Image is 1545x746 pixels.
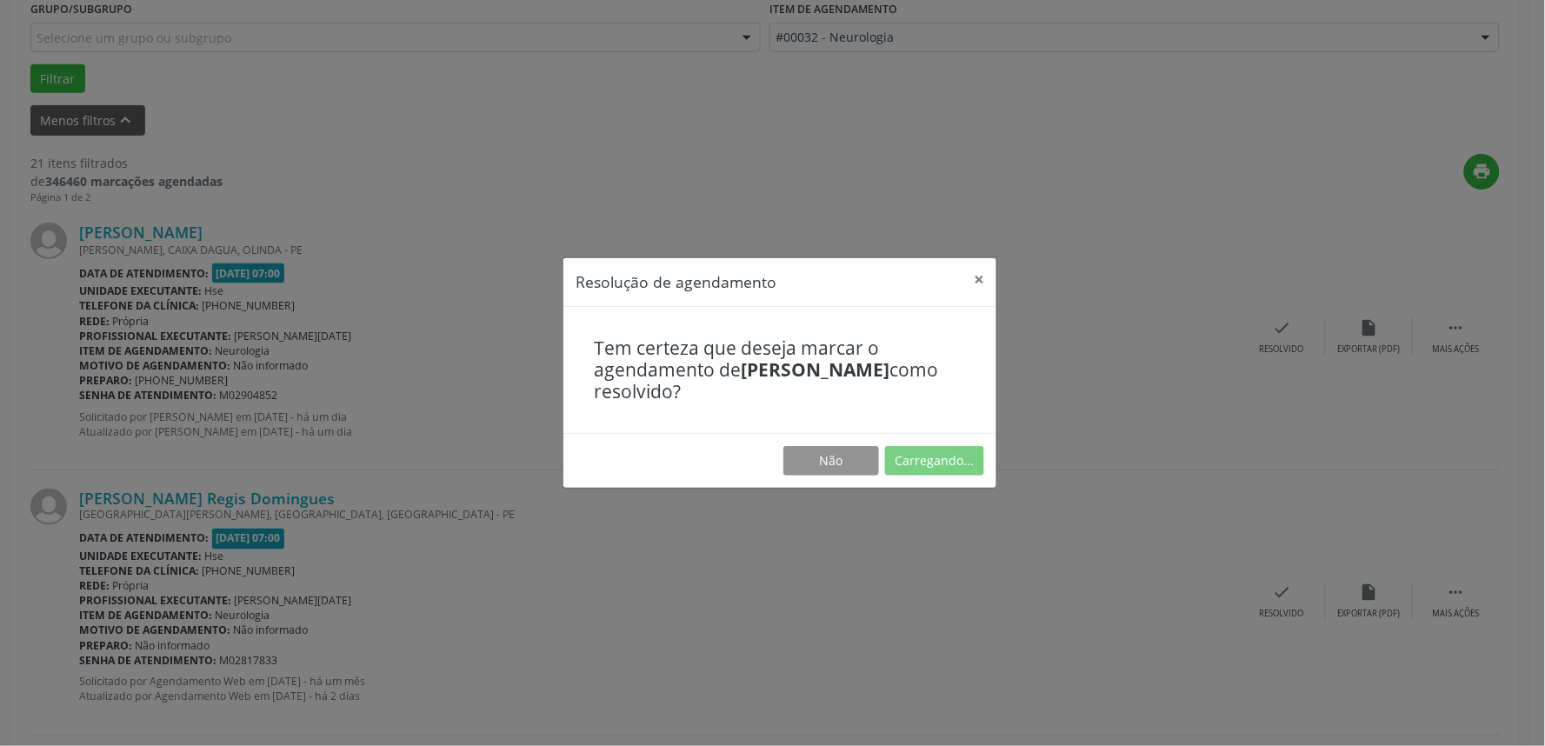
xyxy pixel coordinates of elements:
[783,446,879,476] button: Não
[962,258,996,301] button: Close
[885,446,984,476] button: Carregando...
[594,337,966,403] h4: Tem certeza que deseja marcar o agendamento de como resolvido?
[741,357,889,382] b: [PERSON_NAME]
[576,270,776,293] h5: Resolução de agendamento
